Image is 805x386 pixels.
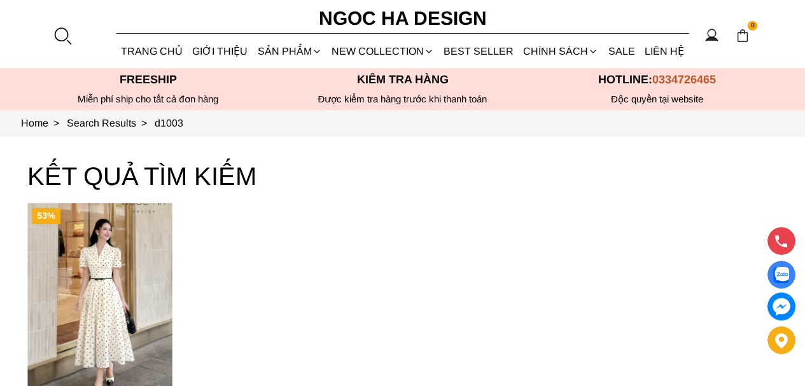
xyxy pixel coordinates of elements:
[603,34,640,68] a: SALE
[48,118,64,128] span: >
[748,21,758,31] span: 0
[736,29,750,43] img: img-CART-ICON-ksit0nf1
[439,34,519,68] a: BEST SELLER
[67,118,155,128] a: Link to Search Results
[640,34,689,68] a: LIÊN HỆ
[530,73,785,86] p: Hotline:
[652,73,716,86] span: 0334726465
[326,34,438,68] a: NEW COLLECTION
[21,93,276,105] div: Miễn phí ship cho tất cả đơn hàng
[116,34,188,68] a: TRANG CHỦ
[767,293,795,321] a: messenger
[155,118,183,128] a: Link to d1003
[307,3,498,34] a: Ngoc Ha Design
[767,261,795,289] a: Display image
[773,267,789,283] img: Display image
[21,73,276,86] p: Freeship
[136,118,152,128] span: >
[188,34,253,68] a: GIỚI THIỆU
[357,73,449,86] font: Kiểm tra hàng
[530,93,785,105] h6: Độc quyền tại website
[21,118,67,128] a: Link to Home
[27,156,778,196] h3: KẾT QUẢ TÌM KIẾM
[519,34,603,68] div: Chính sách
[253,34,326,68] div: SẢN PHẨM
[276,93,530,105] p: Được kiểm tra hàng trước khi thanh toán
